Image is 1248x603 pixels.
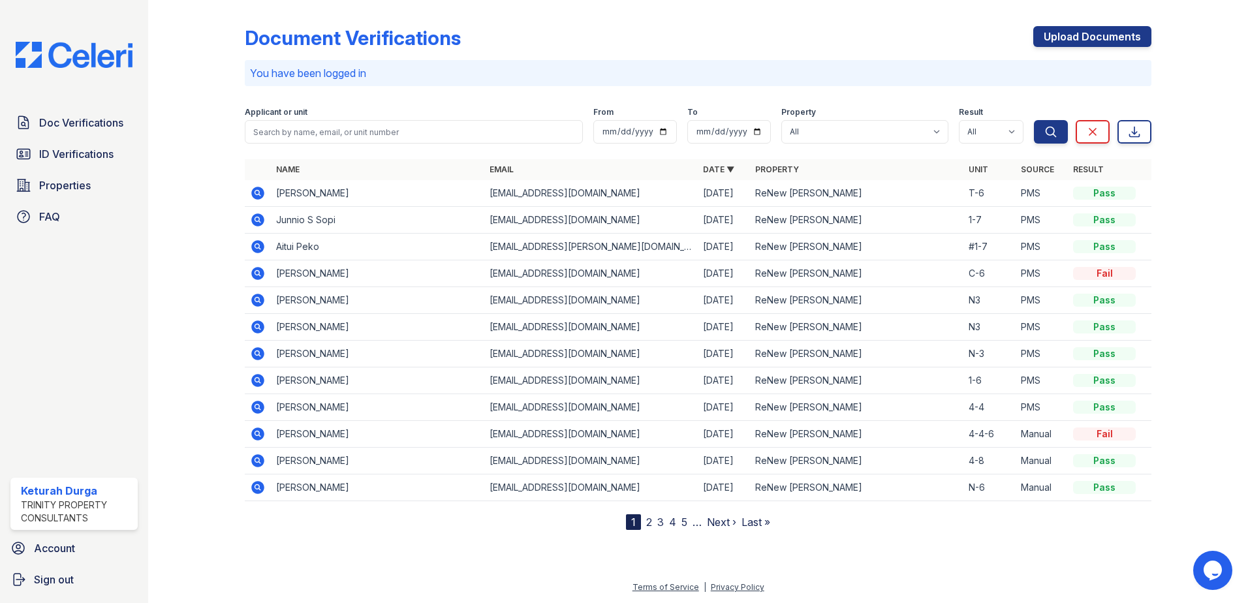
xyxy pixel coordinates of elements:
td: [DATE] [698,287,750,314]
span: … [693,514,702,530]
td: Manual [1016,421,1068,448]
a: Account [5,535,143,561]
td: [PERSON_NAME] [271,180,484,207]
td: [EMAIL_ADDRESS][PERSON_NAME][DOMAIN_NAME] [484,234,698,260]
td: [EMAIL_ADDRESS][DOMAIN_NAME] [484,394,698,421]
span: Properties [39,178,91,193]
div: Pass [1073,454,1136,467]
td: ReNew [PERSON_NAME] [750,260,963,287]
td: [EMAIL_ADDRESS][DOMAIN_NAME] [484,287,698,314]
td: #1-7 [963,234,1016,260]
td: [DATE] [698,341,750,367]
div: Trinity Property Consultants [21,499,133,525]
a: Date ▼ [703,164,734,174]
span: FAQ [39,209,60,224]
td: N-3 [963,341,1016,367]
a: Unit [969,164,988,174]
td: [DATE] [698,367,750,394]
a: 3 [657,516,664,529]
td: Manual [1016,448,1068,474]
td: [PERSON_NAME] [271,474,484,501]
td: ReNew [PERSON_NAME] [750,314,963,341]
td: [PERSON_NAME] [271,448,484,474]
td: [DATE] [698,314,750,341]
a: Doc Verifications [10,110,138,136]
td: [DATE] [698,421,750,448]
td: T-6 [963,180,1016,207]
td: N3 [963,314,1016,341]
td: [DATE] [698,448,750,474]
td: 1-7 [963,207,1016,234]
div: Keturah Durga [21,483,133,499]
td: ReNew [PERSON_NAME] [750,180,963,207]
label: Applicant or unit [245,107,307,117]
td: ReNew [PERSON_NAME] [750,474,963,501]
div: Pass [1073,240,1136,253]
a: Upload Documents [1033,26,1151,47]
td: [EMAIL_ADDRESS][DOMAIN_NAME] [484,421,698,448]
td: [EMAIL_ADDRESS][DOMAIN_NAME] [484,448,698,474]
td: [EMAIL_ADDRESS][DOMAIN_NAME] [484,207,698,234]
div: 1 [626,514,641,530]
td: Junnio S Sopi [271,207,484,234]
a: Source [1021,164,1054,174]
a: 2 [646,516,652,529]
button: Sign out [5,566,143,593]
td: [EMAIL_ADDRESS][DOMAIN_NAME] [484,314,698,341]
div: Pass [1073,401,1136,414]
a: Result [1073,164,1104,174]
td: 4-8 [963,448,1016,474]
div: Pass [1073,481,1136,494]
a: 5 [681,516,687,529]
td: 1-6 [963,367,1016,394]
td: C-6 [963,260,1016,287]
a: Last » [741,516,770,529]
td: [DATE] [698,474,750,501]
a: Property [755,164,799,174]
td: PMS [1016,287,1068,314]
td: [DATE] [698,260,750,287]
a: Terms of Service [632,582,699,592]
a: Email [490,164,514,174]
td: PMS [1016,180,1068,207]
img: CE_Logo_Blue-a8612792a0a2168367f1c8372b55b34899dd931a85d93a1a3d3e32e68fde9ad4.png [5,42,143,68]
div: Pass [1073,374,1136,387]
td: ReNew [PERSON_NAME] [750,287,963,314]
label: To [687,107,698,117]
td: [EMAIL_ADDRESS][DOMAIN_NAME] [484,260,698,287]
td: ReNew [PERSON_NAME] [750,234,963,260]
td: [DATE] [698,234,750,260]
div: Fail [1073,427,1136,441]
td: [PERSON_NAME] [271,341,484,367]
td: PMS [1016,314,1068,341]
a: Name [276,164,300,174]
td: PMS [1016,341,1068,367]
span: ID Verifications [39,146,114,162]
iframe: chat widget [1193,551,1235,590]
span: Sign out [34,572,74,587]
input: Search by name, email, or unit number [245,120,583,144]
a: Properties [10,172,138,198]
a: ID Verifications [10,141,138,167]
td: [PERSON_NAME] [271,367,484,394]
label: From [593,107,614,117]
td: ReNew [PERSON_NAME] [750,421,963,448]
td: [PERSON_NAME] [271,394,484,421]
td: [EMAIL_ADDRESS][DOMAIN_NAME] [484,474,698,501]
td: 4-4-6 [963,421,1016,448]
a: Privacy Policy [711,582,764,592]
div: | [704,582,706,592]
td: [DATE] [698,207,750,234]
p: You have been logged in [250,65,1146,81]
td: N-6 [963,474,1016,501]
span: Account [34,540,75,556]
td: PMS [1016,367,1068,394]
td: ReNew [PERSON_NAME] [750,207,963,234]
span: Doc Verifications [39,115,123,131]
div: Pass [1073,294,1136,307]
td: Manual [1016,474,1068,501]
div: Pass [1073,347,1136,360]
td: PMS [1016,260,1068,287]
td: 4-4 [963,394,1016,421]
div: Pass [1073,187,1136,200]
